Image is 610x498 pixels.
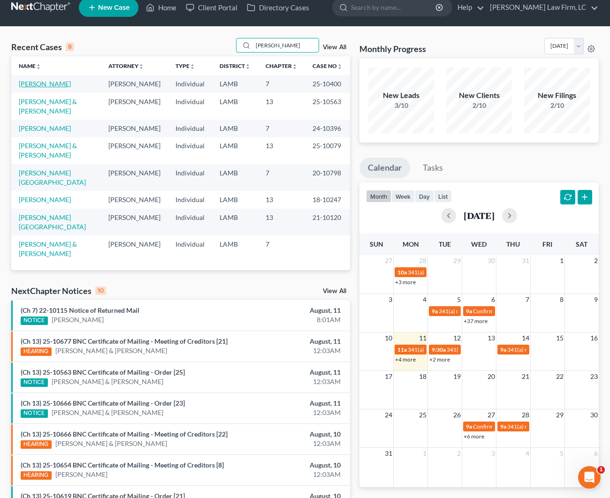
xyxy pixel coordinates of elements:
span: 9a [432,308,438,315]
div: 8 [66,43,74,51]
td: LAMB [212,235,258,262]
a: [PERSON_NAME] & [PERSON_NAME] [52,408,163,417]
a: (Ch 13) 25-10677 BNC Certificate of Mailing - Meeting of Creditors [21] [21,337,228,345]
span: 21 [521,371,530,382]
span: Sat [576,240,587,248]
span: 3 [388,294,393,305]
a: (Ch 13) 25-10563 BNC Certificate of Mailing - Order [25] [21,368,185,376]
a: [PERSON_NAME] [19,196,71,204]
td: LAMB [212,93,258,120]
td: 7 [258,235,305,262]
span: 7 [525,294,530,305]
i: unfold_more [337,64,343,69]
span: 24 [384,409,393,421]
i: unfold_more [138,64,144,69]
i: unfold_more [245,64,251,69]
span: 28 [521,409,530,421]
span: 1 [597,466,605,474]
div: NOTICE [21,317,48,325]
span: 5 [559,448,564,459]
button: day [415,190,434,203]
a: (Ch 7) 22-10115 Notice of Returned Mail [21,306,139,314]
span: 25 [418,409,427,421]
a: +4 more [395,356,416,363]
span: 22 [555,371,564,382]
td: 13 [258,137,305,164]
a: [PERSON_NAME] [19,124,71,132]
i: unfold_more [36,64,41,69]
input: Search by name... [253,38,319,52]
span: 12 [452,332,462,344]
td: Individual [168,120,212,137]
h2: [DATE] [464,211,495,220]
button: list [434,190,452,203]
a: Tasks [414,158,451,178]
button: week [391,190,415,203]
span: 18 [418,371,427,382]
td: Individual [168,191,212,208]
a: +37 more [464,317,488,324]
span: 3 [490,448,496,459]
a: [PERSON_NAME] [19,80,71,88]
span: 31 [521,255,530,266]
i: unfold_more [292,64,297,69]
a: [PERSON_NAME] & [PERSON_NAME] [55,346,167,355]
a: [PERSON_NAME] & [PERSON_NAME] [19,142,77,159]
span: New Case [98,4,130,11]
h3: Monthly Progress [359,43,426,54]
div: NextChapter Notices [11,285,106,296]
button: month [366,190,391,203]
span: 5 [456,294,462,305]
td: [PERSON_NAME] [101,120,168,137]
td: 13 [258,209,305,235]
span: Confirmation hearing for [PERSON_NAME] [473,423,579,430]
td: Individual [168,235,212,262]
span: Wed [471,240,487,248]
td: LAMB [212,137,258,164]
span: 341(a) meeting for [PERSON_NAME] [507,346,598,353]
span: Sun [370,240,383,248]
td: 25-10563 [305,93,350,120]
div: August, 11 [240,337,341,346]
td: 18-10247 [305,191,350,208]
span: 1 [559,255,564,266]
span: 341(a) meeting for D'[PERSON_NAME] [408,346,504,353]
a: Case Nounfold_more [313,62,343,69]
td: 21-10120 [305,209,350,235]
a: [PERSON_NAME][GEOGRAPHIC_DATA] [19,169,86,186]
a: [PERSON_NAME] & [PERSON_NAME] [55,439,167,448]
span: 341(a) meeting for [PERSON_NAME] [408,269,498,276]
div: August, 10 [240,430,341,439]
span: 2 [593,255,599,266]
div: 12:03AM [240,470,341,479]
span: 341(a) meeting for [PERSON_NAME] [439,308,529,315]
div: August, 10 [240,460,341,470]
a: (Ch 13) 25-10654 BNC Certificate of Mailing - Meeting of Creditors [8] [21,461,224,469]
div: 12:03AM [240,408,341,417]
a: +6 more [464,433,484,440]
span: 10 [384,332,393,344]
span: 31 [384,448,393,459]
a: (Ch 13) 25-10666 BNC Certificate of Mailing - Meeting of Creditors [22] [21,430,228,438]
span: 29 [555,409,564,421]
td: [PERSON_NAME] [101,75,168,92]
span: 6 [593,448,599,459]
td: 25-10400 [305,75,350,92]
td: LAMB [212,164,258,191]
td: [PERSON_NAME] [101,191,168,208]
span: 28 [418,255,427,266]
div: 12:03AM [240,377,341,386]
div: New Filings [524,90,590,101]
div: 3/10 [368,101,434,110]
td: LAMB [212,75,258,92]
a: Districtunfold_more [220,62,251,69]
td: 25-10079 [305,137,350,164]
a: +2 more [429,356,450,363]
div: New Clients [446,90,512,101]
span: 13 [487,332,496,344]
div: 12:03AM [240,439,341,448]
div: HEARING [21,440,52,449]
span: 17 [384,371,393,382]
span: 10a [397,269,407,276]
span: Thu [506,240,520,248]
